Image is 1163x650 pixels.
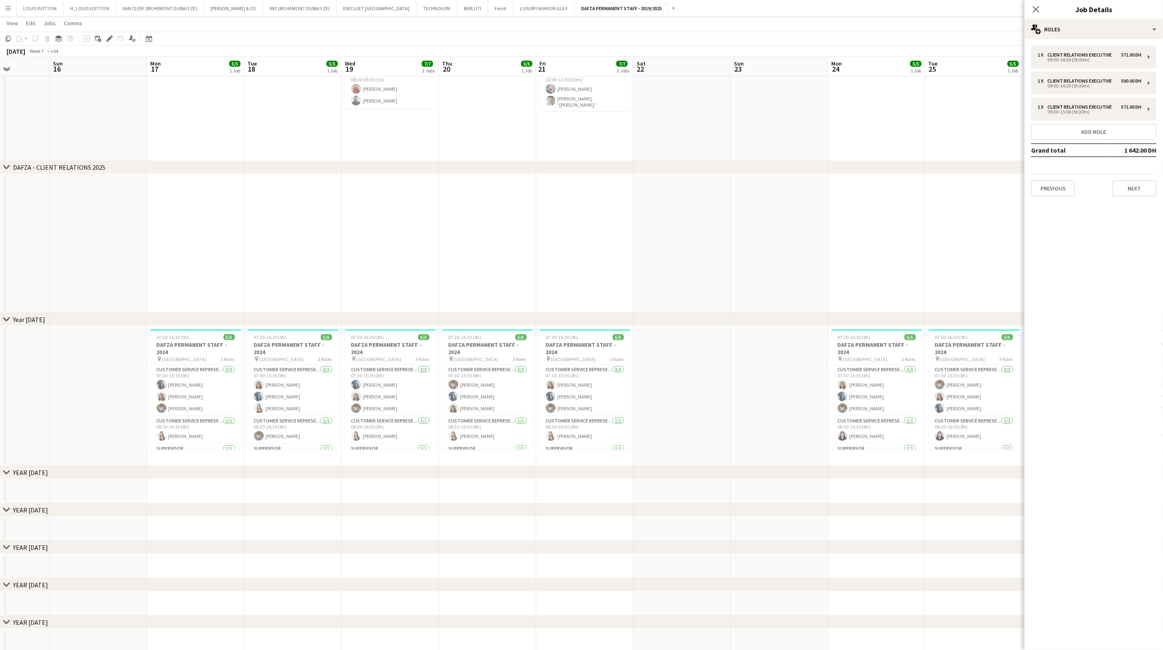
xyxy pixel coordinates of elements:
span: 5/5 [1007,61,1019,67]
app-job-card: 07:30-16:30 (9h)5/5DAFZA PERMANENT STAFF - 2024 [GEOGRAPHIC_DATA]3 RolesCustomer Service Represen... [247,329,339,450]
div: 09:00-14:30 (5h30m) [1038,84,1141,88]
app-card-role: Customer Service Representative3/307:30-15:30 (8h)[PERSON_NAME][PERSON_NAME][PERSON_NAME] [831,365,922,416]
app-job-card: 07:30-16:30 (9h)5/5DAFZA PERMANENT STAFF - 2024 [GEOGRAPHIC_DATA]3 RolesCustomer Service Represen... [345,329,436,450]
a: Edit [23,18,39,28]
div: 2 Jobs [617,68,629,74]
div: 1 Job [911,68,921,74]
span: Edit [26,20,35,27]
span: 23 [733,64,744,74]
div: 2 Jobs [422,68,435,74]
div: 571.00 DH [1121,104,1141,110]
div: 1 x [1038,52,1047,58]
h3: Job Details [1025,4,1163,15]
button: LUXURY FASHION GULF [513,0,575,16]
span: 19 [344,64,355,74]
button: Previous [1031,180,1075,197]
app-card-role: Supervisor1/1 [345,444,436,472]
app-card-role: Client Relations Executive2/208:30-09:30 (1h)[PERSON_NAME][PERSON_NAME] [345,69,436,109]
span: 3 Roles [318,356,332,362]
app-card-role: Customer Service Representative3/307:30-15:30 (8h)[PERSON_NAME][PERSON_NAME][PERSON_NAME] [929,365,1020,416]
div: Client Relations Executive [1047,78,1115,84]
app-job-card: 07:30-16:30 (9h)5/5DAFZA PERMANENT STAFF - 2024 [GEOGRAPHIC_DATA]3 RolesCustomer Service Represen... [442,329,533,450]
button: Fendi [488,0,513,16]
span: 5/5 [515,334,527,340]
span: 18 [246,64,257,74]
span: 7/7 [616,61,628,67]
div: 1 Job [327,68,337,74]
span: 07:30-16:30 (9h) [838,334,871,340]
div: 1 x [1038,104,1047,110]
span: [GEOGRAPHIC_DATA] [357,356,401,362]
span: 07:30-16:30 (9h) [254,334,287,340]
h3: DAFZA PERMANENT STAFF - 2024 [247,341,339,356]
app-card-role: Client Relations Executive2/212:00-12:30 (30m)[PERSON_NAME][PERSON_NAME] “[PERSON_NAME]” [PERSON_... [539,69,631,111]
div: YEAR [DATE] [13,506,48,514]
div: Client Relations Executive [1047,104,1115,110]
app-job-card: 07:30-16:30 (9h)5/5DAFZA PERMANENT STAFF - 2024 [GEOGRAPHIC_DATA]3 RolesCustomer Service Represen... [929,329,1020,450]
app-card-role: Supervisor1/1 [929,444,1020,472]
span: 5/5 [223,334,235,340]
span: 5/5 [1002,334,1013,340]
app-job-card: 07:30-16:30 (9h)5/5DAFZA PERMANENT STAFF - 2024 [GEOGRAPHIC_DATA]3 RolesCustomer Service Represen... [831,329,922,450]
div: [DATE] [7,47,25,55]
span: 07:30-16:30 (9h) [546,334,579,340]
span: 3 Roles [902,356,916,362]
span: Mon [150,60,161,67]
span: 3 Roles [513,356,527,362]
span: 07:30-16:30 (9h) [449,334,482,340]
span: [GEOGRAPHIC_DATA] [843,356,888,362]
span: 07:30-16:30 (9h) [157,334,190,340]
app-card-role: Customer Service Representative1/108:30-16:30 (8h)[PERSON_NAME] [442,416,533,444]
div: 07:30-16:30 (9h)5/5DAFZA PERMANENT STAFF - 2024 [GEOGRAPHIC_DATA]3 RolesCustomer Service Represen... [150,329,241,450]
app-card-role: Customer Service Representative1/108:30-16:30 (8h)[PERSON_NAME] [247,416,339,444]
app-job-card: 07:30-16:30 (9h)5/5DAFZA PERMANENT STAFF - 2024 [GEOGRAPHIC_DATA]3 RolesCustomer Service Represen... [539,329,631,450]
button: LOUIS VUITTON [17,0,64,16]
span: [GEOGRAPHIC_DATA] [551,356,596,362]
button: DAFZA PERMANENT STAFF - 2019/2025 [575,0,669,16]
app-card-role: Customer Service Representative1/108:30-16:30 (8h)[PERSON_NAME] [345,416,436,444]
span: 3 Roles [221,356,235,362]
app-card-role: Customer Service Representative1/108:30-16:30 (8h)[PERSON_NAME] [150,416,241,444]
span: [GEOGRAPHIC_DATA] [259,356,304,362]
button: VAN CLEEF (RICHEMONT DUBAI FZE) [116,0,204,16]
div: YEAR [DATE] [13,581,48,589]
span: 5/5 [910,61,922,67]
span: 24 [830,64,842,74]
span: 17 [149,64,161,74]
span: Week 7 [27,48,47,54]
h3: DAFZA PERMANENT STAFF - 2024 [442,341,533,356]
span: 3 Roles [999,356,1013,362]
app-card-role: Customer Service Representative3/307:30-15:30 (8h)[PERSON_NAME][PERSON_NAME][PERSON_NAME] [442,365,533,416]
span: 5/5 [418,334,429,340]
button: EXECUJET [GEOGRAPHIC_DATA] [337,0,416,16]
span: 5/5 [613,334,624,340]
div: 1 Job [230,68,240,74]
div: +04 [50,48,58,54]
div: Roles [1025,20,1163,39]
button: BERLUTI [457,0,488,16]
span: [GEOGRAPHIC_DATA] [940,356,985,362]
a: View [3,18,21,28]
span: 07:30-16:30 (9h) [351,334,384,340]
span: Comms [64,20,82,27]
app-card-role: Customer Service Representative3/307:30-15:30 (8h)[PERSON_NAME][PERSON_NAME][PERSON_NAME] [247,365,339,416]
h3: DAFZA PERMANENT STAFF - 2024 [150,341,241,356]
div: 09:30-15:00 (5h30m) [1038,110,1141,114]
app-card-role: Supervisor1/1 [150,444,241,472]
button: Next [1113,180,1156,197]
div: Client Relations Executive [1047,52,1115,58]
app-card-role: Supervisor1/1 [247,444,339,472]
span: Jobs [44,20,56,27]
span: 22 [635,64,646,74]
td: Grand total [1031,144,1105,157]
div: 1 Job [521,68,532,74]
div: 571.00 DH [1121,52,1141,58]
app-card-role: Customer Service Representative1/108:30-16:30 (8h)[PERSON_NAME] [929,416,1020,444]
div: Year [DATE] [13,315,45,324]
h3: DAFZA PERMANENT STAFF - 2024 [831,341,922,356]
